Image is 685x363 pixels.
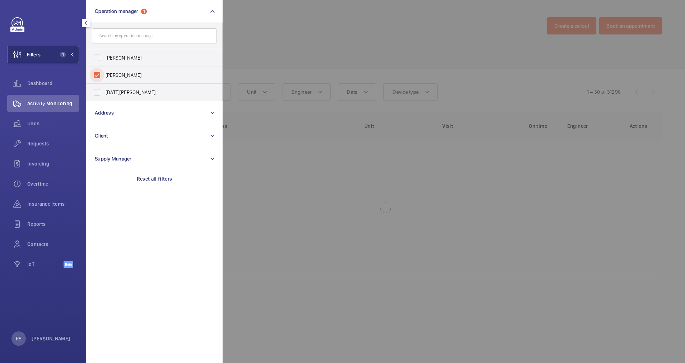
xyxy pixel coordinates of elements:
[27,80,79,87] span: Dashboard
[27,220,79,228] span: Reports
[27,140,79,147] span: Requests
[60,52,66,57] span: 1
[64,261,73,268] span: Beta
[27,120,79,127] span: Units
[32,335,70,342] p: [PERSON_NAME]
[27,180,79,187] span: Overtime
[27,241,79,248] span: Contacts
[27,51,41,58] span: Filters
[7,46,79,63] button: Filters1
[27,100,79,107] span: Activity Monitoring
[27,200,79,208] span: Insurance items
[27,160,79,167] span: Invoicing
[27,261,64,268] span: IoT
[16,335,22,342] p: RS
